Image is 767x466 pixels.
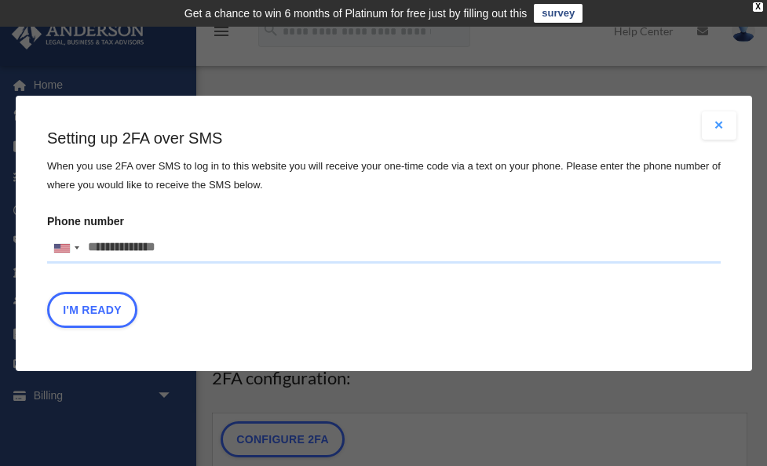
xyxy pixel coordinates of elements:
a: survey [534,4,583,23]
div: United States: +1 [48,233,84,263]
button: Close modal [702,111,736,140]
label: Phone number [47,210,721,264]
p: When you use 2FA over SMS to log in to this website you will receive your one-time code via a tex... [47,157,721,195]
input: Phone numberList of countries [47,232,721,264]
div: Get a chance to win 6 months of Platinum for free just by filling out this [184,4,528,23]
div: close [753,2,763,12]
button: I'm Ready [47,291,137,327]
h3: Setting up 2FA over SMS [47,127,721,149]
